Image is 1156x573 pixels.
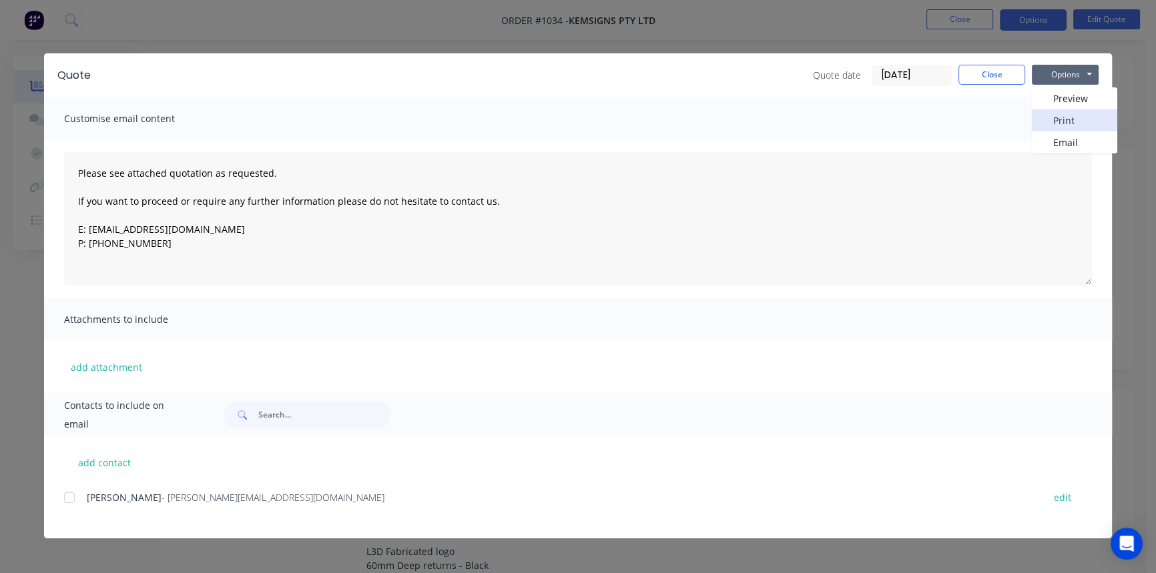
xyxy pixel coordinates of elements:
[64,452,144,472] button: add contact
[64,152,1092,285] textarea: Please see attached quotation as requested. If you want to proceed or require any further informa...
[162,491,384,504] span: - [PERSON_NAME][EMAIL_ADDRESS][DOMAIN_NAME]
[1111,528,1143,560] div: Open Intercom Messenger
[87,491,162,504] span: [PERSON_NAME]
[1032,131,1117,153] button: Email
[1032,109,1117,131] button: Print
[57,67,91,83] div: Quote
[64,310,211,329] span: Attachments to include
[1032,87,1117,109] button: Preview
[64,357,149,377] button: add attachment
[64,396,190,434] span: Contacts to include on email
[64,109,211,128] span: Customise email content
[1032,65,1099,85] button: Options
[958,65,1025,85] button: Close
[1046,488,1079,506] button: edit
[813,68,861,82] span: Quote date
[258,402,390,428] input: Search...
